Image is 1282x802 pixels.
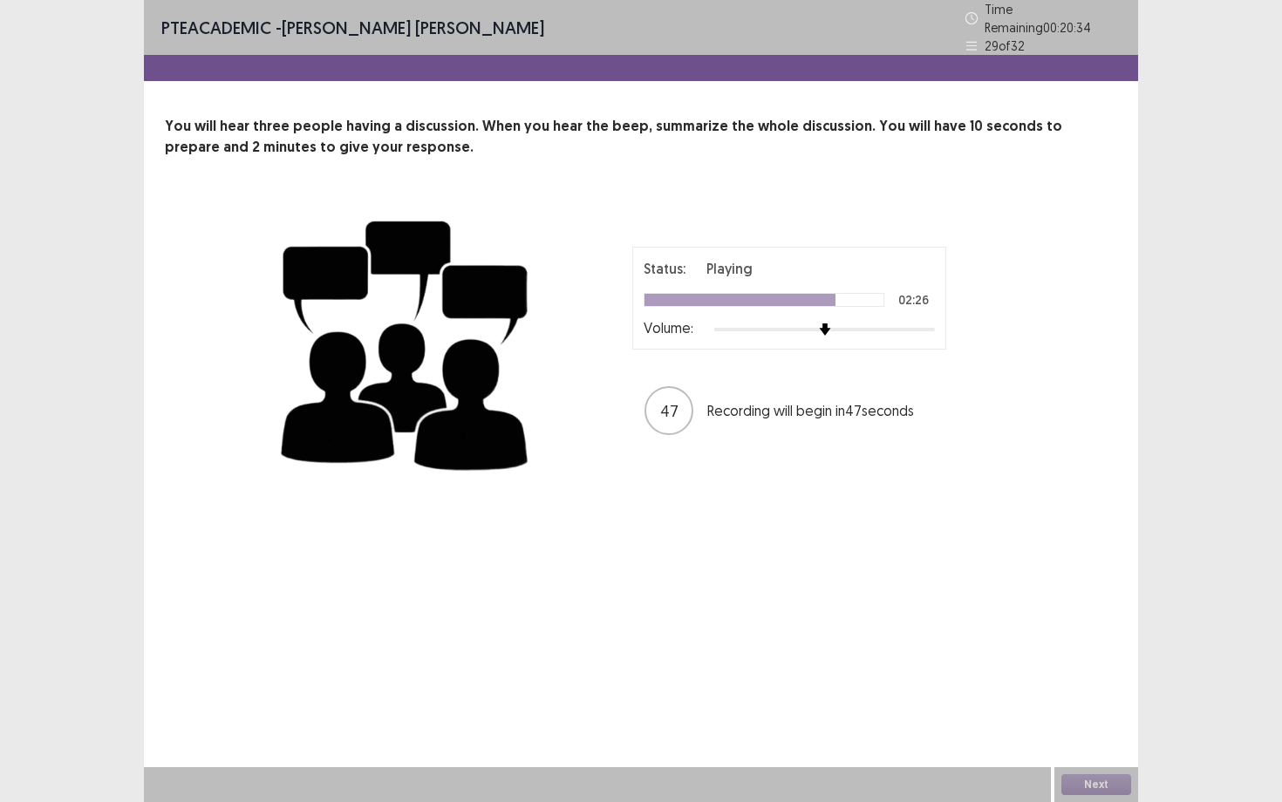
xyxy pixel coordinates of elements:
p: You will hear three people having a discussion. When you hear the beep, summarize the whole discu... [165,116,1117,158]
p: Playing [706,258,753,279]
img: arrow-thumb [819,323,831,336]
img: group-discussion [275,200,536,485]
p: - [PERSON_NAME] [PERSON_NAME] [161,15,544,41]
p: Status: [644,258,685,279]
span: PTE academic [161,17,271,38]
p: Volume: [644,317,693,338]
p: Recording will begin in 47 seconds [707,400,934,421]
p: 29 of 32 [985,37,1025,55]
p: 02:26 [898,294,929,306]
p: 47 [660,399,679,423]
